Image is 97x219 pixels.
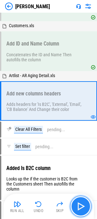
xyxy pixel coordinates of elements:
div: pending... [35,144,53,149]
div: Skip [56,209,64,213]
div: pending... [47,127,65,132]
button: Run All [7,199,28,214]
img: Undo [35,200,42,208]
h3: Add ID and Name Column [6,41,84,47]
div: [PERSON_NAME] [15,3,50,9]
button: Skip [50,199,70,214]
div: Clear All Filters [14,126,43,133]
img: Back [5,3,13,10]
img: Skip [56,200,64,208]
img: Main button [76,201,86,211]
img: Run All [14,200,21,208]
img: Support [76,4,81,9]
div: Run All [10,209,24,213]
span: Artlist - AR Aging Detail.xls [9,73,55,78]
div: Undo [34,209,43,213]
p: Concatenates the ID and Name Then autofills the column [6,52,84,62]
p: Adds headers for 'Is B2C', 'External', 'Email', 'CB Balance' And Change their color [6,102,84,112]
p: Looks up the if the customer is B2C from the Customers sheet Then autofills the column [6,176,84,192]
button: Undo [28,199,49,214]
h3: Added Is B2C column [6,165,84,171]
img: Settings menu [84,3,92,10]
div: Set filter [14,143,31,150]
span: Customers.xls [9,23,34,28]
h3: Add new columns headers [6,91,84,97]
